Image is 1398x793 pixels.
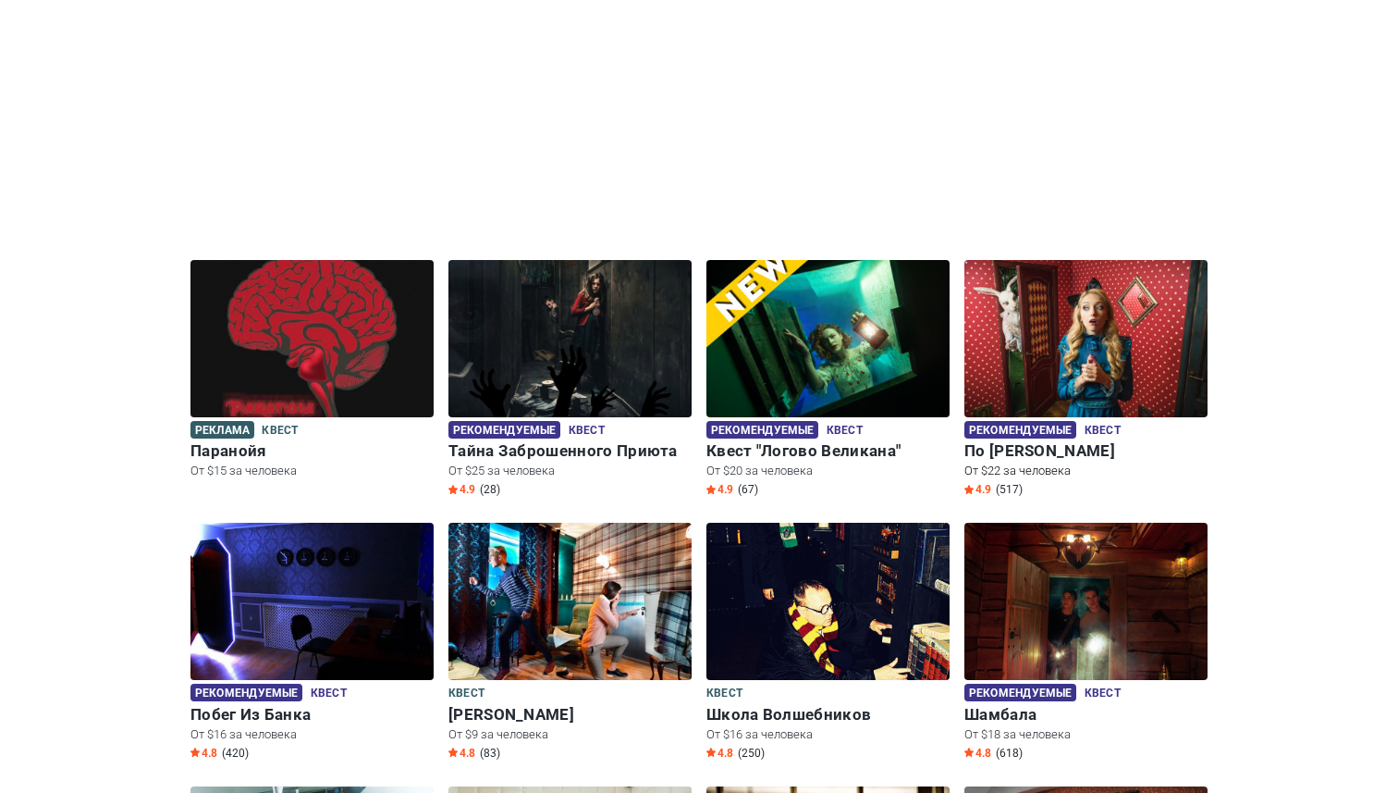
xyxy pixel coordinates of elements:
[706,726,950,743] p: От $16 за человека
[190,421,254,439] span: Реклама
[964,260,1208,417] img: По Следам Алисы
[190,260,434,484] a: Паранойя Реклама Квест Паранойя От $15 за человека
[190,441,434,461] h6: Паранойя
[706,421,818,439] span: Рекомендуемые
[964,746,991,761] span: 4.8
[706,523,950,764] a: Школа Волшебников Квест Школа Волшебников От $16 за человека Star4.8 (250)
[448,523,692,764] a: Шерлок Холмс Квест [PERSON_NAME] От $9 за человека Star4.8 (83)
[190,684,302,701] span: Рекомендуемые
[448,726,692,743] p: От $9 за человека
[190,726,434,743] p: От $16 за человека
[964,482,991,497] span: 4.9
[738,482,758,497] span: (67)
[1085,421,1121,441] span: Квест
[964,523,1208,680] img: Шамбала
[996,482,1023,497] span: (517)
[448,463,692,479] p: От $25 за человека
[222,746,249,761] span: (420)
[190,463,434,479] p: От $15 за человека
[706,746,733,761] span: 4.8
[964,726,1208,743] p: От $18 за человека
[1085,684,1121,704] span: Квест
[448,746,475,761] span: 4.8
[448,748,458,757] img: Star
[311,684,347,704] span: Квест
[706,705,950,725] h6: Школа Волшебников
[964,463,1208,479] p: От $22 за человека
[738,746,765,761] span: (250)
[964,421,1076,439] span: Рекомендуемые
[996,746,1023,761] span: (618)
[448,260,692,502] a: Тайна Заброшенного Приюта Рекомендуемые Квест Тайна Заброшенного Приюта От $25 за человека Star4....
[190,523,434,680] img: Побег Из Банка
[706,260,950,502] a: Квест "Логово Великана" Рекомендуемые Квест Квест "Логово Великана" От $20 за человека Star4.9 (67)
[964,705,1208,725] h6: Шамбала
[448,485,458,494] img: Star
[706,684,742,704] span: Квест
[706,260,950,417] img: Квест "Логово Великана"
[964,441,1208,461] h6: По [PERSON_NAME]
[448,421,560,439] span: Рекомендуемые
[190,705,434,725] h6: Побег Из Банка
[706,463,950,479] p: От $20 за человека
[448,260,692,417] img: Тайна Заброшенного Приюта
[964,485,974,494] img: Star
[706,523,950,680] img: Школа Волшебников
[448,441,692,461] h6: Тайна Заброшенного Приюта
[706,485,716,494] img: Star
[706,748,716,757] img: Star
[190,523,434,764] a: Побег Из Банка Рекомендуемые Квест Побег Из Банка От $16 за человека Star4.8 (420)
[706,482,733,497] span: 4.9
[964,523,1208,764] a: Шамбала Рекомендуемые Квест Шамбала От $18 за человека Star4.8 (618)
[569,421,605,441] span: Квест
[448,705,692,725] h6: [PERSON_NAME]
[448,482,475,497] span: 4.9
[190,746,217,761] span: 4.8
[827,421,863,441] span: Квест
[190,260,434,417] img: Паранойя
[480,482,500,497] span: (28)
[706,441,950,461] h6: Квест "Логово Великана"
[480,746,500,761] span: (83)
[964,260,1208,502] a: По Следам Алисы Рекомендуемые Квест По [PERSON_NAME] От $22 за человека Star4.9 (517)
[190,748,200,757] img: Star
[964,684,1076,701] span: Рекомендуемые
[964,748,974,757] img: Star
[448,684,484,704] span: Квест
[448,523,692,680] img: Шерлок Холмс
[262,421,298,441] span: Квест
